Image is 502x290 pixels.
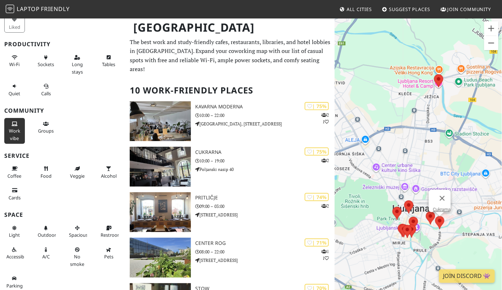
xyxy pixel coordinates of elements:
a: Pritličje | 74% 2 Pritličje 09:00 – 03:00 [STREET_ADDRESS] [125,192,335,232]
h3: Center Rog [195,240,335,246]
button: Accessible [4,244,25,263]
span: All Cities [347,6,372,12]
button: A/C [36,244,56,263]
div: | 75% [305,102,329,110]
span: Veggie [70,173,85,179]
span: Smoke free [70,253,84,267]
div: | 71% [305,238,329,247]
span: Food [41,173,52,179]
span: Video/audio calls [41,90,51,97]
img: Center Rog [130,238,191,278]
button: No smoke [67,244,88,270]
button: Calls [36,80,56,99]
h3: Space [4,211,121,218]
button: Spacious [67,222,88,241]
p: 2 [321,157,329,164]
button: Veggie [67,163,88,182]
h3: Pritličje [195,195,335,201]
span: Suggest Places [389,6,431,12]
h3: Service [4,152,121,159]
p: Poljanski nasip 40 [195,166,335,173]
span: People working [9,128,20,141]
span: Join Community [448,6,491,12]
span: Restroom [101,232,122,238]
h1: [GEOGRAPHIC_DATA] [128,18,333,37]
button: Restroom [98,222,119,241]
h2: 10 Work-Friendly Places [130,80,330,101]
button: Groups [36,118,56,137]
button: Outdoor [36,222,56,241]
a: Kavarna Moderna | 75% 21 Kavarna Moderna 10:00 – 22:00 [GEOGRAPHIC_DATA], [STREET_ADDRESS] [125,101,335,141]
img: Pritličje [130,192,191,232]
p: [GEOGRAPHIC_DATA], [STREET_ADDRESS] [195,120,335,127]
p: 2 1 [321,112,329,125]
a: LaptopFriendly LaptopFriendly [6,3,70,16]
p: 09:00 – 03:00 [195,203,335,210]
button: Light [4,222,25,241]
button: Pets [98,244,119,263]
button: Quiet [4,80,25,99]
div: | 75% [305,147,329,156]
h3: Cukrarna [195,149,335,155]
button: Sockets [36,52,56,70]
span: Air conditioned [42,253,50,260]
span: Natural light [9,232,20,238]
button: Zoom in [484,21,498,36]
img: Kavarna Moderna [130,101,191,141]
h3: Community [4,107,121,114]
a: All Cities [337,3,375,16]
span: Credit cards [9,194,21,201]
span: Alcohol [101,173,117,179]
p: [STREET_ADDRESS] [195,211,335,218]
span: Coffee [7,173,21,179]
button: Wi-Fi [4,52,25,70]
a: Join Community [438,3,494,16]
p: The best work and study-friendly cafes, restaurants, libraries, and hotel lobbies in [GEOGRAPHIC_... [130,38,330,74]
span: Outdoor area [38,232,56,238]
span: Power sockets [38,61,54,68]
a: Center Rog | 71% 11 Center Rog 08:00 – 22:00 [STREET_ADDRESS] [125,238,335,278]
img: LaptopFriendly [6,5,14,13]
button: Zoom out [484,36,498,50]
button: Alcohol [98,163,119,182]
span: Parking [6,283,23,289]
h3: Productivity [4,41,121,48]
span: Pet friendly [104,253,113,260]
div: | 74% [305,193,329,201]
span: Long stays [72,61,83,75]
button: Close [434,190,451,207]
p: 08:00 – 22:00 [195,248,335,255]
button: Coffee [4,163,25,182]
span: Spacious [69,232,88,238]
button: Long stays [67,52,88,77]
span: Laptop [17,5,40,13]
span: Accessible [6,253,28,260]
p: 10:00 – 19:00 [195,157,335,164]
a: Cukrarna | 75% 2 Cukrarna 10:00 – 19:00 Poljanski nasip 40 [125,147,335,187]
span: Quiet [9,90,20,97]
p: 10:00 – 22:00 [195,112,335,119]
img: Cukrarna [130,147,191,187]
button: Cards [4,184,25,203]
button: Work vibe [4,118,25,144]
button: Food [36,163,56,182]
button: Tables [98,52,119,70]
span: Friendly [41,5,69,13]
a: Join Discord 👾 [439,269,495,283]
p: [STREET_ADDRESS] [195,257,335,264]
h3: Kavarna Moderna [195,104,335,110]
p: 2 [321,203,329,209]
a: Suggest Places [379,3,433,16]
p: 1 1 [321,248,329,262]
a: Cukrarna [433,207,451,212]
span: Stable Wi-Fi [9,61,20,68]
span: Work-friendly tables [102,61,115,68]
span: Group tables [38,128,54,134]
